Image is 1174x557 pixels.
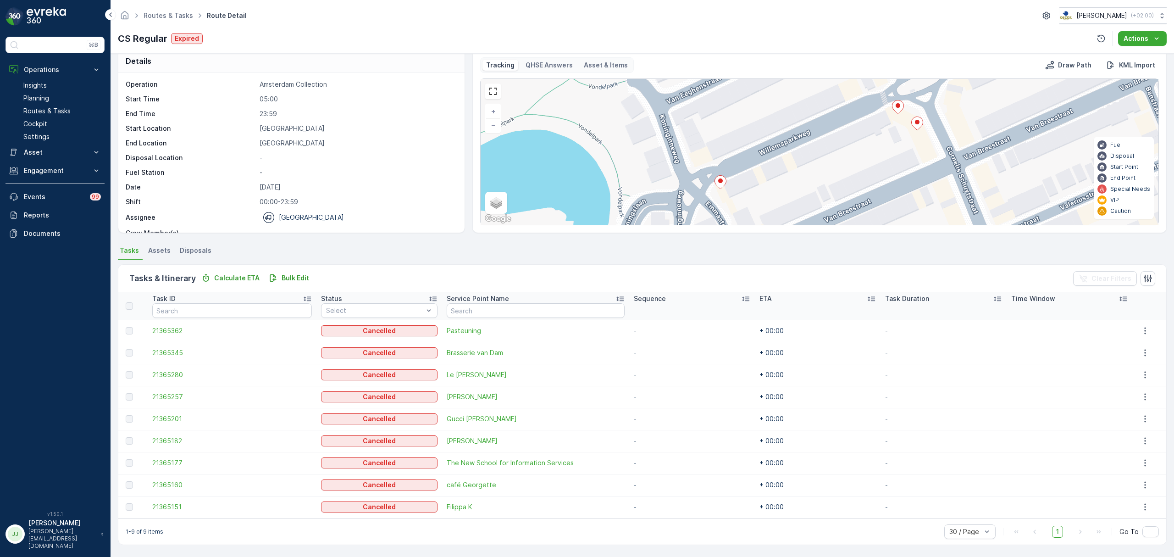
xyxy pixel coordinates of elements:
span: 21365280 [152,370,312,379]
p: Operation [126,80,256,89]
p: Documents [24,229,101,238]
td: + 00:00 [755,430,880,452]
div: Toggle Row Selected [126,327,133,334]
a: Le Petit George [447,370,624,379]
p: Insights [23,81,47,90]
p: End Location [126,139,256,148]
td: - [629,342,755,364]
div: Toggle Row Selected [126,481,133,489]
p: Cancelled [363,480,396,490]
a: Reports [6,206,105,224]
p: - [260,153,455,162]
td: + 00:00 [755,342,880,364]
td: - [629,474,755,496]
a: 21365362 [152,326,312,335]
a: Settings [20,130,105,143]
p: [PERSON_NAME][EMAIL_ADDRESS][DOMAIN_NAME] [28,528,96,550]
img: basis-logo_rgb2x.png [1059,11,1073,21]
button: Cancelled [321,325,437,336]
button: Clear Filters [1073,271,1137,286]
p: - [260,168,455,177]
a: Routes & Tasks [144,11,193,19]
button: [PERSON_NAME](+02:00) [1059,7,1167,24]
p: Amsterdam Collection [260,80,455,89]
a: The New School for Information Services [447,458,624,468]
a: 21365182 [152,436,312,446]
a: 21365345 [152,348,312,357]
div: 0 [481,79,1158,225]
p: Events [24,192,84,201]
span: Filippa K [447,502,624,512]
input: Search [152,303,312,318]
span: v 1.50.1 [6,511,105,517]
p: Bulk Edit [282,273,309,283]
button: Asset [6,143,105,162]
a: Layers [486,193,506,213]
span: − [491,121,496,129]
p: CS Regular [118,32,167,45]
p: VIP [1110,196,1119,204]
p: Start Location [126,124,256,133]
p: Cancelled [363,414,396,423]
span: Assets [148,246,171,255]
a: 21365257 [152,392,312,401]
p: Tasks & Itinerary [129,272,196,285]
a: Brasserie van Dam [447,348,624,357]
a: Pasteuning [447,326,624,335]
p: Settings [23,132,50,141]
div: Toggle Row Selected [126,503,133,511]
button: KML Import [1102,60,1159,71]
span: [PERSON_NAME] [447,436,624,446]
p: Disposal [1110,152,1134,160]
p: Assignee [126,213,155,222]
p: Fuel Station [126,168,256,177]
td: - [629,386,755,408]
td: - [880,408,1006,430]
p: Planning [23,94,49,103]
button: Operations [6,61,105,79]
p: Cancelled [363,392,396,401]
a: Insights [20,79,105,92]
p: Routes & Tasks [23,106,71,116]
p: [DATE] [260,183,455,192]
button: Cancelled [321,457,437,468]
a: 21365151 [152,502,312,512]
a: Open this area in Google Maps (opens a new window) [483,213,513,225]
td: + 00:00 [755,496,880,518]
p: Cancelled [363,326,396,335]
p: Cancelled [363,458,396,468]
p: 1-9 of 9 items [126,528,163,535]
a: café Georgette [447,480,624,490]
button: Draw Path [1041,60,1095,71]
button: Cancelled [321,369,437,380]
a: Cockpit [20,117,105,130]
p: Operations [24,65,86,74]
td: - [629,496,755,518]
p: Asset [24,148,86,157]
td: - [880,364,1006,386]
p: ( +02:00 ) [1131,12,1154,19]
button: Cancelled [321,347,437,358]
p: Disposal Location [126,153,256,162]
span: + [491,107,495,115]
p: Start Point [1110,163,1138,171]
a: Routes & Tasks [20,105,105,117]
p: Details [126,56,151,67]
td: - [880,496,1006,518]
a: Homepage [120,14,130,22]
p: 99 [92,193,99,201]
a: View Fullscreen [486,84,500,98]
p: Special Needs [1110,185,1150,193]
button: Cancelled [321,479,437,490]
a: Batoni Khinkali [447,392,624,401]
p: Start Time [126,95,256,104]
a: 21365160 [152,480,312,490]
p: KML Import [1119,61,1155,70]
td: - [880,474,1006,496]
td: - [629,320,755,342]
